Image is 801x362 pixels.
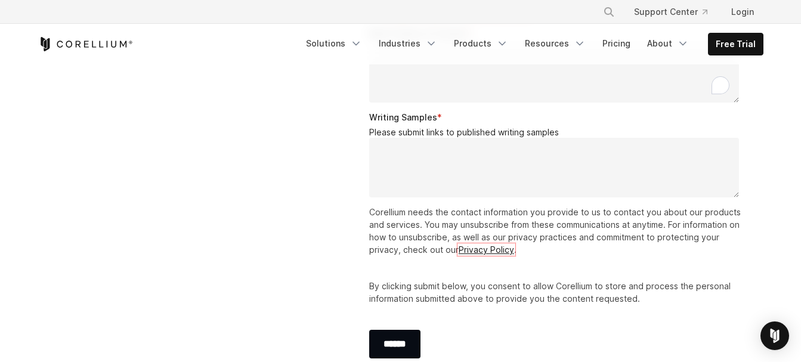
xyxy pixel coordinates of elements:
[299,33,369,54] a: Solutions
[640,33,696,54] a: About
[518,33,593,54] a: Resources
[38,37,133,51] a: Corellium Home
[447,33,515,54] a: Products
[369,43,740,103] textarea: To enrich screen reader interactions, please activate Accessibility in Grammarly extension settings
[722,1,763,23] a: Login
[595,33,638,54] a: Pricing
[709,33,763,55] a: Free Trial
[369,280,744,305] p: By clicking submit below, you consent to allow Corellium to store and process the personal inform...
[459,245,514,255] a: Privacy Policy
[624,1,717,23] a: Support Center
[369,112,437,122] span: Writing Samples
[369,127,744,138] legend: Please submit links to published writing samples
[299,33,763,55] div: Navigation Menu
[369,206,744,256] p: Corellium needs the contact information you provide to us to contact you about our products and s...
[760,321,789,350] div: Open Intercom Messenger
[372,33,444,54] a: Industries
[598,1,620,23] button: Search
[589,1,763,23] div: Navigation Menu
